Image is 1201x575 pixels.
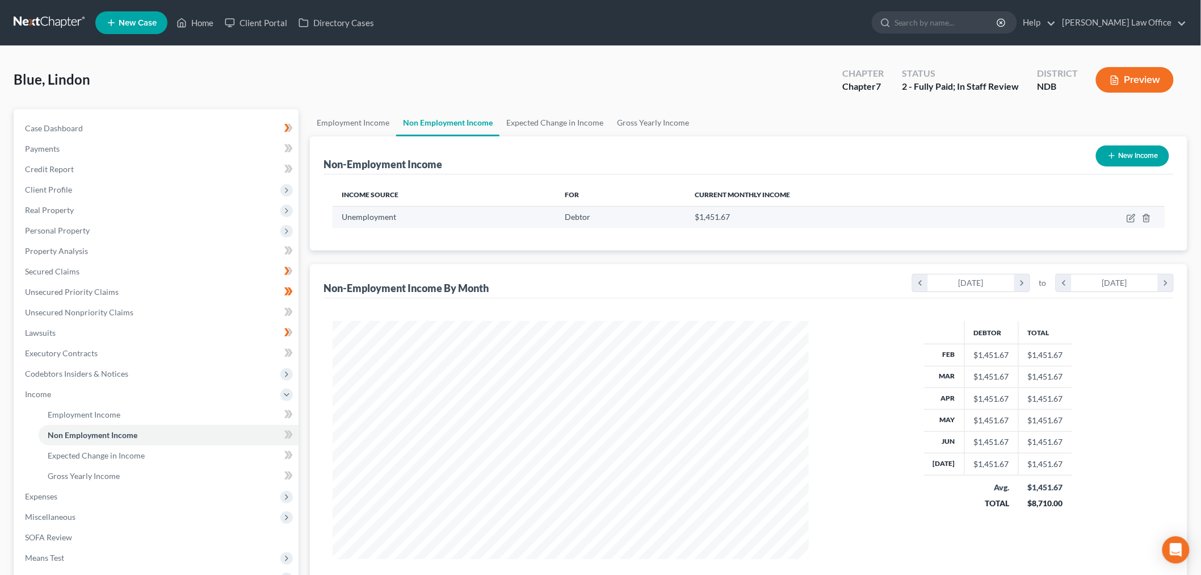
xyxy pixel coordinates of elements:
[25,226,90,235] span: Personal Property
[16,527,299,548] a: SOFA Review
[119,19,157,27] span: New Case
[924,431,965,453] th: Jun
[25,369,128,378] span: Codebtors Insiders & Notices
[1037,67,1078,80] div: District
[16,323,299,343] a: Lawsuits
[25,532,72,542] span: SOFA Review
[974,415,1009,426] div: $1,451.67
[39,445,299,466] a: Expected Change in Income
[14,71,90,88] span: Blue, Lindon
[1056,274,1072,291] i: chevron_left
[695,212,730,222] span: $1,451.67
[48,430,137,440] span: Non Employment Income
[25,512,75,522] span: Miscellaneous
[695,190,791,199] span: Current Monthly Income
[895,12,998,33] input: Search by name...
[16,282,299,302] a: Unsecured Priority Claims
[25,307,133,317] span: Unsecured Nonpriority Claims
[924,366,965,388] th: Mar
[1018,13,1056,33] a: Help
[39,466,299,486] a: Gross Yearly Income
[1057,13,1187,33] a: [PERSON_NAME] Law Office
[1018,388,1072,409] td: $1,451.67
[973,498,1009,509] div: TOTAL
[1018,410,1072,431] td: $1,451.67
[219,13,293,33] a: Client Portal
[1018,321,1072,344] th: Total
[16,118,299,139] a: Case Dashboard
[396,109,499,136] a: Non Employment Income
[1096,145,1169,166] button: New Income
[565,190,579,199] span: For
[324,281,489,295] div: Non-Employment Income By Month
[25,491,57,501] span: Expenses
[924,453,965,475] th: [DATE]
[1158,274,1173,291] i: chevron_right
[974,349,1009,361] div: $1,451.67
[39,405,299,425] a: Employment Income
[610,109,696,136] a: Gross Yearly Income
[974,459,1009,470] div: $1,451.67
[924,410,965,431] th: May
[924,388,965,409] th: Apr
[25,553,64,562] span: Means Test
[902,67,1019,80] div: Status
[16,261,299,282] a: Secured Claims
[48,410,120,419] span: Employment Income
[924,344,965,366] th: Feb
[974,436,1009,448] div: $1,451.67
[1018,431,1072,453] td: $1,451.67
[928,274,1015,291] div: [DATE]
[902,80,1019,93] div: 2 - Fully Paid; In Staff Review
[842,67,884,80] div: Chapter
[324,157,442,171] div: Non-Employment Income
[310,109,396,136] a: Employment Income
[974,371,1009,382] div: $1,451.67
[25,287,119,297] span: Unsecured Priority Claims
[48,451,145,460] span: Expected Change in Income
[25,205,74,215] span: Real Property
[1018,344,1072,366] td: $1,451.67
[1037,80,1078,93] div: NDB
[171,13,219,33] a: Home
[1014,274,1030,291] i: chevron_right
[1039,277,1047,289] span: to
[842,80,884,93] div: Chapter
[16,302,299,323] a: Unsecured Nonpriority Claims
[1162,536,1190,564] div: Open Intercom Messenger
[16,241,299,261] a: Property Analysis
[1027,482,1063,493] div: $1,451.67
[1096,67,1174,93] button: Preview
[25,328,56,338] span: Lawsuits
[293,13,380,33] a: Directory Cases
[913,274,928,291] i: chevron_left
[876,81,881,91] span: 7
[499,109,610,136] a: Expected Change in Income
[16,343,299,364] a: Executory Contracts
[25,144,60,153] span: Payments
[25,246,88,256] span: Property Analysis
[1018,366,1072,388] td: $1,451.67
[48,471,120,481] span: Gross Yearly Income
[1018,453,1072,475] td: $1,451.67
[25,389,51,399] span: Income
[25,266,79,276] span: Secured Claims
[1072,274,1158,291] div: [DATE]
[565,212,590,222] span: Debtor
[974,393,1009,405] div: $1,451.67
[964,321,1018,344] th: Debtor
[342,212,396,222] span: Unemployment
[25,123,83,133] span: Case Dashboard
[342,190,398,199] span: Income Source
[25,164,74,174] span: Credit Report
[39,425,299,445] a: Non Employment Income
[973,482,1009,493] div: Avg.
[25,348,98,358] span: Executory Contracts
[16,159,299,180] a: Credit Report
[16,139,299,159] a: Payments
[1027,498,1063,509] div: $8,710.00
[25,185,72,194] span: Client Profile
